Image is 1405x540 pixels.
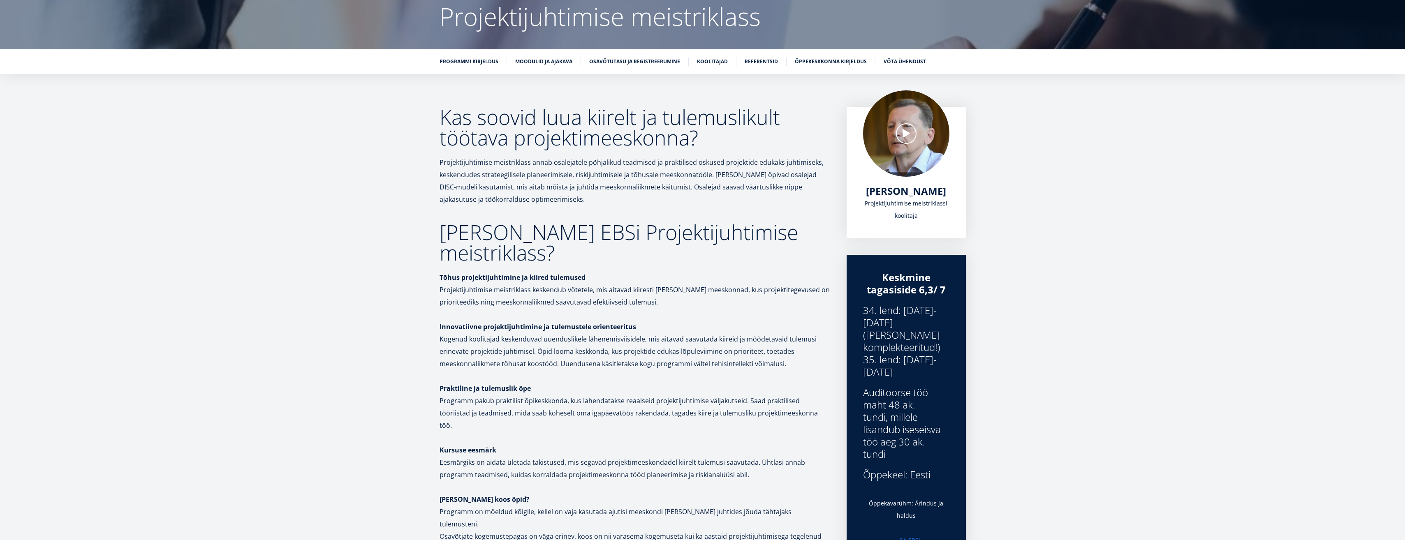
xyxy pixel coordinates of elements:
[440,445,496,455] strong: Kursuse eesmärk
[745,58,778,66] a: Referentsid
[795,58,867,66] a: Õppekeskkonna kirjeldus
[884,58,926,66] a: Võta ühendust
[440,444,830,481] p: Eesmärgiks on aidata ületada takistused, mis segavad projektimeeskondadel kiirelt tulemusi saavut...
[440,107,830,148] h2: Kas soovid luua kiirelt ja tulemuslikult töötava projektimeeskonna?
[515,58,572,66] a: Moodulid ja ajakava
[863,304,949,378] div: 34. lend: [DATE]-[DATE] ([PERSON_NAME] komplekteeritud!) 35. lend: [DATE]-[DATE]
[866,184,946,198] span: [PERSON_NAME]
[866,185,946,197] a: [PERSON_NAME]
[863,497,949,522] p: Õppekavarühm: Ärindus ja haldus
[440,333,830,370] p: Kogenud koolitajad keskenduvad uuenduslikele lähenemisviisidele, mis aitavad saavutada kiireid ja...
[440,222,830,263] h2: [PERSON_NAME] EBSi Projektijuhtimise meistriklass?
[440,322,636,331] strong: Innovatiivne projektijuhtimine ja tulemustele orienteeritus
[863,386,949,460] div: Auditoorse töö maht 48 ak. tundi, millele lisandub iseseisva töö aeg 30 ak. tundi
[863,197,949,222] div: Projektijuhtimise meistriklassi koolitaja
[697,58,728,66] a: Koolitajad
[440,273,586,282] strong: Tõhus projektijuhtimine ja kiired tulemused
[440,58,498,66] a: Programmi kirjeldus
[440,284,830,308] p: Projektijuhtimise meistriklass keskendub võtetele, mis aitavad kiiresti [PERSON_NAME] meeskonnad,...
[440,384,531,393] strong: Praktiline ja tulemuslik õpe
[440,395,830,432] p: Programm pakub praktilist õpikeskkonda, kus lahendatakse reaalseid projektijuhtimise väljakutseid...
[440,156,830,205] p: Projektijuhtimise meistriklass annab osalejatele põhjalikud teadmised ja praktilised oskused proj...
[863,468,949,481] div: Õppekeel: Eesti
[440,495,530,504] strong: [PERSON_NAME] koos õpid?
[440,493,830,530] p: Programm on mõeldud kõigile, kellel on vaja kasutada ajutisi meeskondi [PERSON_NAME] juhtides jõu...
[589,58,680,66] a: Osavõtutasu ja registreerumine
[863,271,949,296] div: Keskmine tagasiside 6,3/ 7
